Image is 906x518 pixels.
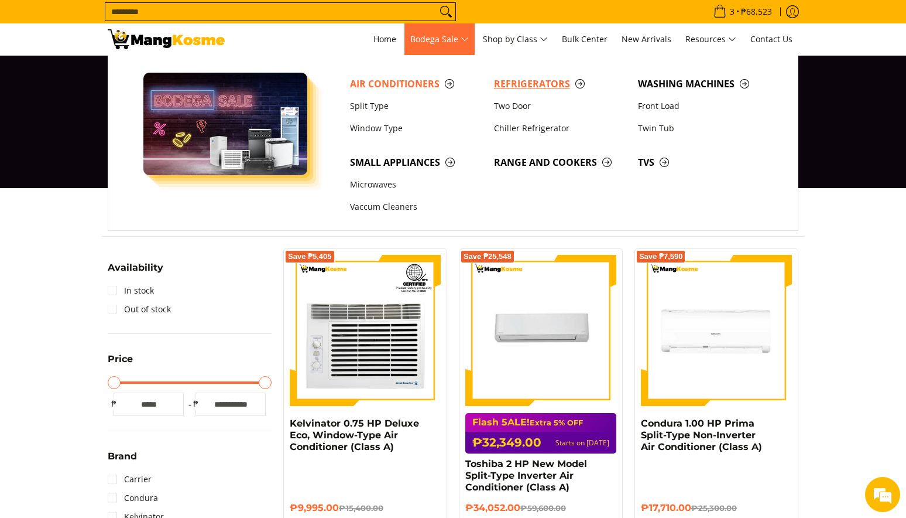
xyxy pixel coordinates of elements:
img: Kelvinator 0.75 HP Deluxe Eco, Window-Type Air Conditioner (Class A) [290,255,441,406]
span: Availability [108,263,163,272]
a: Bodega Sale [404,23,475,55]
a: Chiller Refrigerator [488,117,632,139]
img: Condura 1.00 HP Prima Split-Type Non-Inverter Air Conditioner (Class A) [641,255,792,406]
span: Bulk Center [562,33,608,45]
a: Range and Cookers [488,151,632,173]
a: TVs [632,151,776,173]
a: Resources [679,23,742,55]
a: Microwaves [344,173,488,196]
span: Brand [108,452,137,461]
summary: Open [108,452,137,470]
h6: ₱9,995.00 [290,502,441,514]
a: Kelvinator 0.75 HP Deluxe Eco, Window-Type Air Conditioner (Class A) [290,418,419,452]
span: Bodega Sale [410,32,469,47]
summary: Open [108,355,133,373]
span: 3 [728,8,736,16]
a: Split Type [344,95,488,117]
a: Carrier [108,470,152,489]
a: Washing Machines [632,73,776,95]
span: Shop by Class [483,32,548,47]
summary: Open [108,263,163,281]
button: Search [437,3,455,21]
span: Washing Machines [638,77,770,91]
a: Condura [108,489,158,507]
a: Refrigerators [488,73,632,95]
span: Price [108,355,133,364]
span: Home [373,33,396,45]
span: Resources [685,32,736,47]
a: Twin Tub [632,117,776,139]
a: Shop by Class [477,23,554,55]
a: Condura 1.00 HP Prima Split-Type Non-Inverter Air Conditioner (Class A) [641,418,762,452]
h6: ₱17,710.00 [641,502,792,514]
a: Front Load [632,95,776,117]
a: Toshiba 2 HP New Model Split-Type Inverter Air Conditioner (Class A) [465,458,587,493]
h6: ₱34,052.00 [465,502,616,514]
span: Save ₱25,548 [464,253,512,260]
span: New Arrivals [622,33,671,45]
a: Window Type [344,117,488,139]
span: Refrigerators [494,77,626,91]
img: Toshiba 2 HP New Model Split-Type Inverter Air Conditioner (Class A) [465,255,616,406]
a: In stock [108,281,154,300]
a: Bulk Center [556,23,613,55]
span: • [710,5,775,18]
a: Contact Us [744,23,798,55]
span: Small Appliances [350,155,482,170]
del: ₱25,300.00 [691,503,737,513]
span: Save ₱5,405 [288,253,332,260]
span: Contact Us [750,33,792,45]
img: Bodega Sale Aircon l Mang Kosme: Home Appliances Warehouse Sale [108,29,225,49]
span: ₱ [108,398,119,410]
span: Range and Cookers [494,155,626,170]
nav: Main Menu [236,23,798,55]
span: TVs [638,155,770,170]
span: Save ₱7,590 [639,253,683,260]
a: Small Appliances [344,151,488,173]
a: Air Conditioners [344,73,488,95]
span: Air Conditioners [350,77,482,91]
span: ₱68,523 [739,8,774,16]
a: New Arrivals [616,23,677,55]
a: Out of stock [108,300,171,319]
a: Two Door [488,95,632,117]
del: ₱15,400.00 [339,503,383,513]
del: ₱59,600.00 [520,503,566,513]
a: Home [368,23,402,55]
img: Bodega Sale [143,73,307,175]
a: Vaccum Cleaners [344,196,488,219]
span: ₱ [190,398,201,410]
